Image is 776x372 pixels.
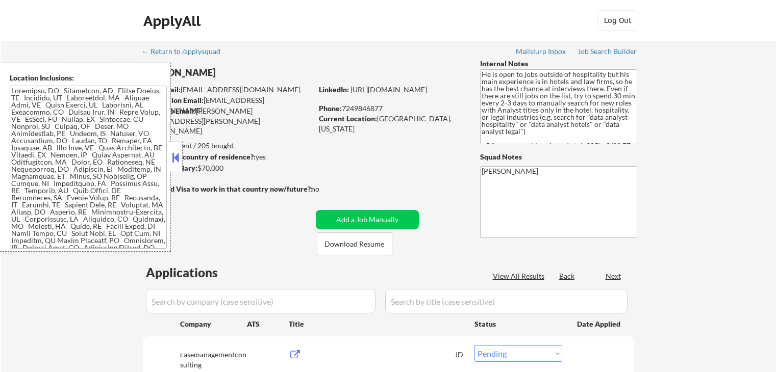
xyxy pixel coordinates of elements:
[143,85,312,95] div: [EMAIL_ADDRESS][DOMAIN_NAME]
[142,152,256,161] strong: Can work in country of residence?:
[143,184,313,193] strong: Will need Visa to work in that country now/future?:
[480,59,637,69] div: Internal Notes
[351,85,427,94] a: [URL][DOMAIN_NAME]
[142,48,230,55] div: ← Return to /applysquad
[289,319,465,329] div: Title
[606,271,622,281] div: Next
[577,319,622,329] div: Date Applied
[180,350,247,369] div: casemanagementconsulting
[455,345,465,363] div: JD
[578,48,637,55] div: Job Search Builder
[316,210,419,229] button: Add a Job Manually
[319,114,463,134] div: [GEOGRAPHIC_DATA], [US_STATE]
[319,104,342,113] strong: Phone:
[480,152,637,162] div: Squad Notes
[516,47,567,58] a: Mailslurp Inbox
[142,141,312,151] div: 82 sent / 205 bought
[142,47,230,58] a: ← Return to /applysquad
[493,271,547,281] div: View All Results
[319,114,377,123] strong: Current Location:
[142,163,312,173] div: $70,000
[578,47,637,58] a: Job Search Builder
[180,319,247,329] div: Company
[559,271,575,281] div: Back
[317,232,392,255] button: Download Resume
[319,85,349,94] strong: LinkedIn:
[597,10,638,31] button: Log Out
[146,267,247,279] div: Applications
[319,103,463,114] div: 7249846877
[143,66,353,79] div: [PERSON_NAME]
[142,152,309,162] div: yes
[516,48,567,55] div: Mailslurp Inbox
[474,314,562,333] div: Status
[10,73,167,83] div: Location Inclusions:
[385,289,628,313] input: Search by title (case sensitive)
[311,184,340,194] div: no
[143,106,312,136] div: [PERSON_NAME][EMAIL_ADDRESS][PERSON_NAME][DOMAIN_NAME]
[143,12,204,30] div: ApplyAll
[146,289,376,313] input: Search by company (case sensitive)
[143,95,312,115] div: [EMAIL_ADDRESS][DOMAIN_NAME]
[247,319,289,329] div: ATS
